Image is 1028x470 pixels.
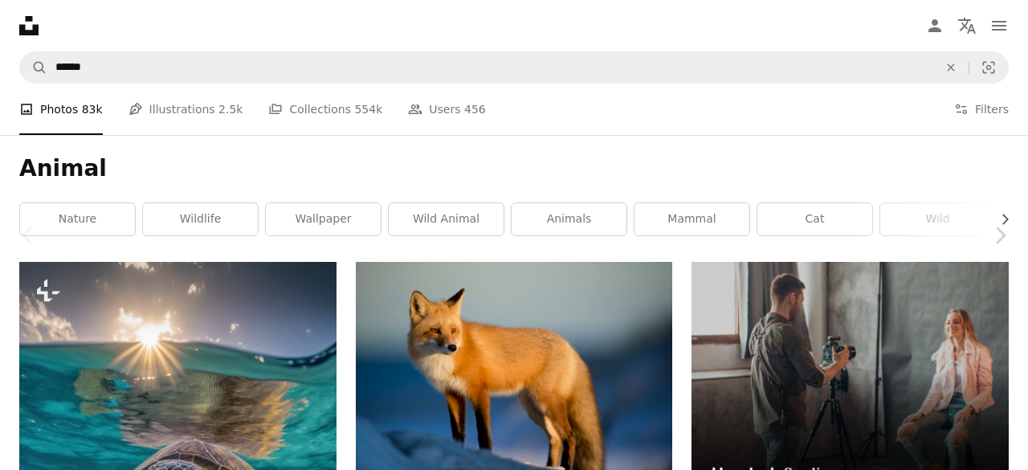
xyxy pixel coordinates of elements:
[983,10,1015,42] button: Menu
[880,203,995,235] a: wild
[757,203,872,235] a: cat
[19,154,1009,183] h1: Animal
[933,52,969,83] button: Clear
[20,203,135,235] a: nature
[354,100,382,118] span: 554k
[128,84,243,135] a: Illustrations 2.5k
[919,10,951,42] a: Log in / Sign up
[356,360,673,374] a: brown fox on snow field
[19,16,39,35] a: Home — Unsplash
[389,203,504,235] a: wild animal
[268,84,382,135] a: Collections 554k
[951,10,983,42] button: Language
[954,84,1009,135] button: Filters
[464,100,486,118] span: 456
[20,52,47,83] button: Search Unsplash
[143,203,258,235] a: wildlife
[408,84,485,135] a: Users 456
[512,203,626,235] a: animals
[266,203,381,235] a: wallpaper
[634,203,749,235] a: mammal
[972,158,1028,313] a: Next
[218,100,243,118] span: 2.5k
[969,52,1008,83] button: Visual search
[19,51,1009,84] form: Find visuals sitewide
